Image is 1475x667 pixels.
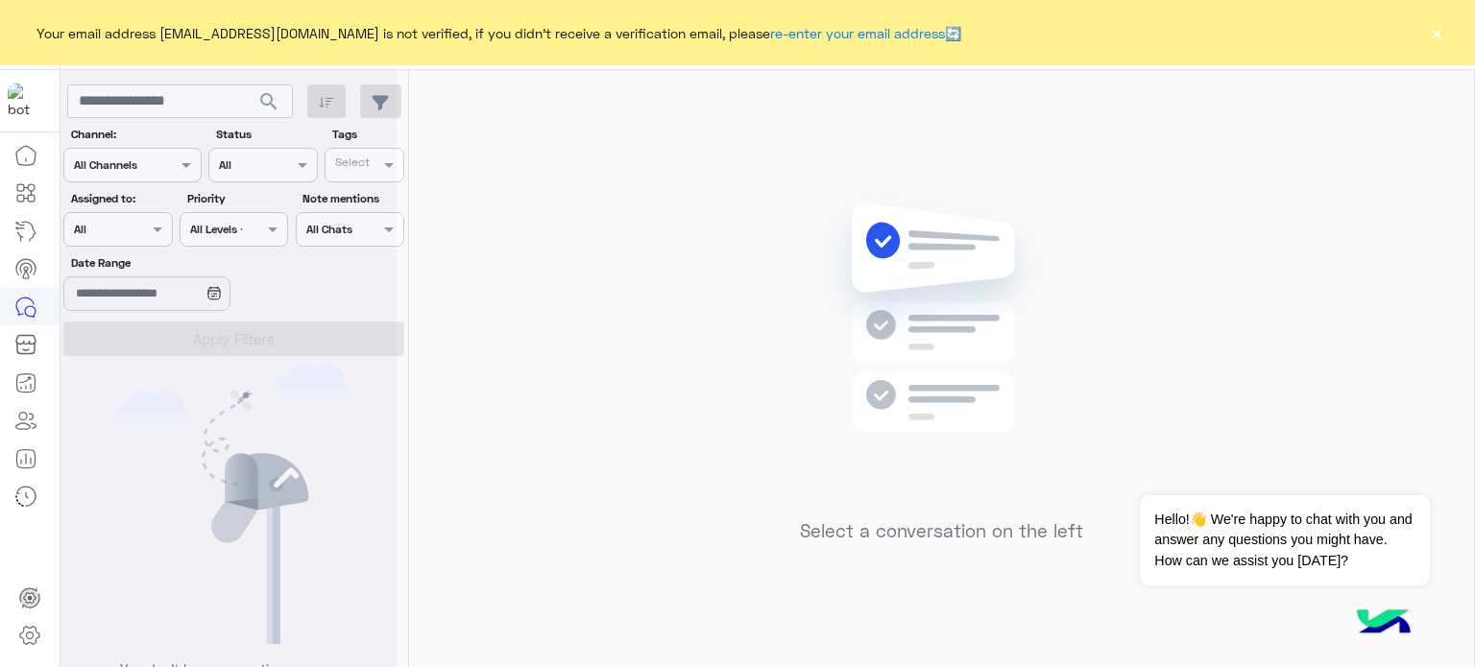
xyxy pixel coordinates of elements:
h5: Select a conversation on the left [800,520,1083,542]
button: × [1427,23,1446,42]
a: re-enter your email address [770,25,945,41]
img: hulul-logo.png [1350,590,1417,657]
div: Select [332,154,370,176]
span: Your email address [EMAIL_ADDRESS][DOMAIN_NAME] is not verified, if you didn't receive a verifica... [36,23,961,43]
div: loading... [211,212,245,246]
span: Hello!👋 We're happy to chat with you and answer any questions you might have. How can we assist y... [1140,495,1429,585]
img: 919860931428189 [8,83,42,118]
img: no messages [803,187,1080,506]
